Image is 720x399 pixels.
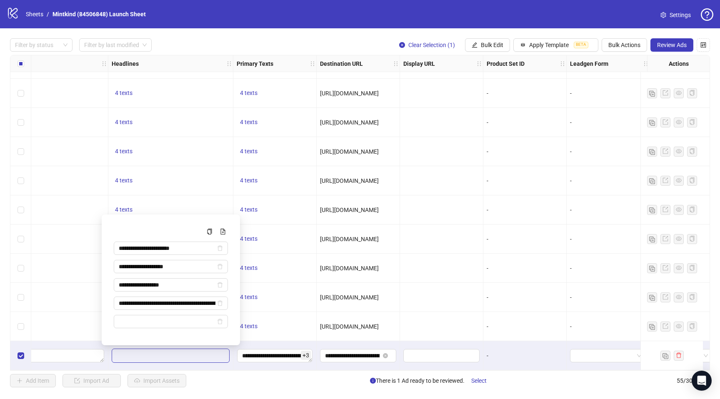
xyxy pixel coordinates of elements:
[217,282,223,288] span: delete
[237,263,261,273] button: 4 texts
[237,88,261,98] button: 4 texts
[310,61,315,67] span: holder
[487,118,563,127] div: -
[315,61,321,67] span: holder
[10,224,31,254] div: Select row 51
[564,55,566,72] div: Resize Product Set ID column
[487,351,563,360] div: -
[701,8,713,21] span: question-circle
[320,177,379,184] span: [URL][DOMAIN_NAME]
[301,351,311,360] span: + 3
[10,374,56,387] button: Add Item
[647,176,657,186] button: Duplicate
[692,371,712,391] div: Open Intercom Messenger
[677,376,710,385] span: 55 / 300 items
[397,55,400,72] div: Resize Destination URL column
[240,264,257,271] span: 4 texts
[482,61,488,67] span: holder
[487,293,563,302] div: -
[10,283,31,312] div: Select row 53
[654,8,697,22] a: Settings
[115,148,132,155] span: 4 texts
[237,59,273,68] strong: Primary Texts
[112,349,230,363] div: Edit values
[231,55,233,72] div: Resize Headlines column
[10,254,31,283] div: Select row 52
[392,38,462,52] button: Clear Selection (1)
[650,38,693,52] button: Review Ads
[383,353,388,358] span: close-circle
[237,176,261,186] button: 4 texts
[647,234,657,244] button: Duplicate
[108,221,233,339] div: Multi-input container - paste or copy values
[220,229,226,234] span: file-add
[647,147,657,157] button: Duplicate
[237,147,261,157] button: 4 texts
[10,166,31,195] div: Select row 49
[570,264,646,273] div: -
[670,10,691,20] span: Settings
[237,349,313,363] div: Edit values
[115,177,132,184] span: 4 texts
[570,176,646,185] div: -
[207,229,212,234] span: copy
[370,378,376,384] span: info-circle
[237,117,261,127] button: 4 texts
[570,118,646,127] div: -
[570,322,646,331] div: -
[115,206,132,213] span: 4 texts
[647,205,657,215] button: Duplicate
[676,323,682,329] span: eye
[106,55,108,72] div: Resize Descriptions column
[320,59,363,68] strong: Destination URL
[320,207,379,213] span: [URL][DOMAIN_NAME]
[112,147,136,157] button: 4 texts
[226,61,232,67] span: holder
[240,323,257,329] span: 4 texts
[647,117,657,127] button: Duplicate
[47,10,49,19] li: /
[10,79,31,108] div: Select row 46
[217,319,223,324] span: delete
[669,59,689,68] strong: Actions
[487,59,525,68] strong: Product Set ID
[570,293,646,302] div: -
[643,61,649,67] span: holder
[10,108,31,137] div: Select row 47
[112,59,139,68] strong: Headlines
[24,10,45,19] a: Sheets
[676,148,682,154] span: eye
[647,292,657,302] button: Duplicate
[237,292,261,302] button: 4 texts
[487,322,563,331] div: -
[570,59,608,68] strong: Leadgen Form
[481,42,503,48] span: Bulk Edit
[487,89,563,98] div: -
[472,42,477,48] span: edit
[320,90,379,97] span: [URL][DOMAIN_NAME]
[240,148,257,155] span: 4 texts
[662,119,668,125] span: export
[112,176,136,186] button: 4 texts
[10,312,31,341] div: Select row 54
[112,205,136,215] button: 4 texts
[115,119,132,125] span: 4 texts
[112,88,136,98] button: 4 texts
[62,374,121,387] button: Import Ad
[10,341,31,370] div: Select row 55
[320,294,379,301] span: [URL][DOMAIN_NAME]
[403,59,435,68] strong: Display URL
[602,38,647,52] button: Bulk Actions
[676,90,682,96] span: eye
[314,55,316,72] div: Resize Primary Texts column
[657,42,687,48] span: Review Ads
[240,294,257,300] span: 4 texts
[487,147,563,156] div: -
[240,90,257,96] span: 4 texts
[232,61,238,67] span: holder
[676,177,682,183] span: eye
[399,42,405,48] span: close-circle
[570,234,646,244] div: -
[487,264,563,273] div: -
[676,207,682,212] span: eye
